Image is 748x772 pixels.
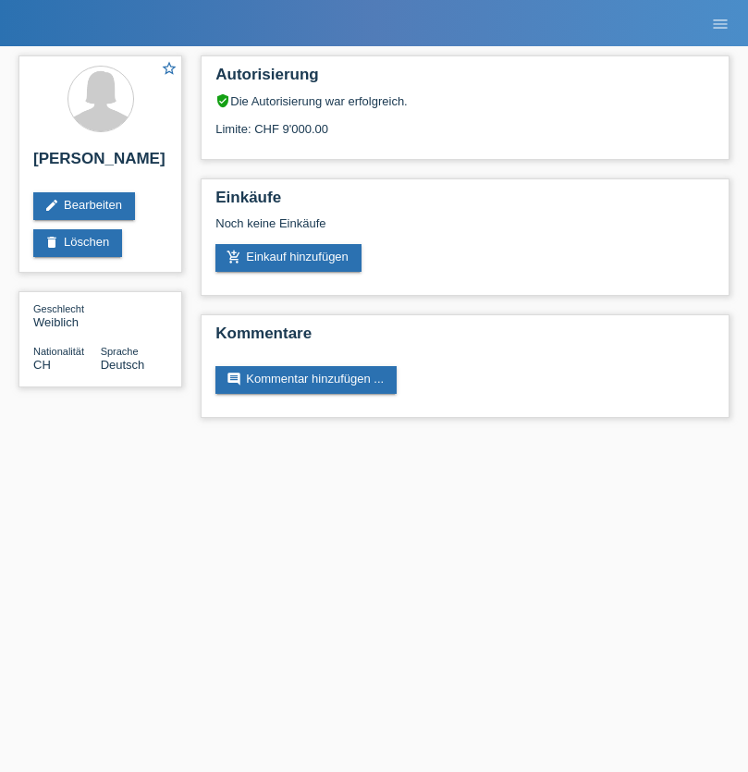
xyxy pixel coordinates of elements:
h2: [PERSON_NAME] [33,150,167,178]
div: Die Autorisierung war erfolgreich. [215,93,715,108]
a: add_shopping_cartEinkauf hinzufügen [215,244,362,272]
a: star_border [161,60,178,80]
a: editBearbeiten [33,192,135,220]
h2: Einkäufe [215,189,715,216]
i: verified_user [215,93,230,108]
i: comment [227,372,241,386]
a: deleteLöschen [33,229,122,257]
span: Deutsch [101,358,145,372]
span: Sprache [101,346,139,357]
i: star_border [161,60,178,77]
span: Geschlecht [33,303,84,314]
h2: Kommentare [215,325,715,352]
a: menu [702,18,739,29]
i: add_shopping_cart [227,250,241,264]
span: Nationalität [33,346,84,357]
div: Noch keine Einkäufe [215,216,715,244]
h2: Autorisierung [215,66,715,93]
div: Weiblich [33,301,101,329]
a: commentKommentar hinzufügen ... [215,366,397,394]
i: menu [711,15,730,33]
span: Schweiz [33,358,51,372]
div: Limite: CHF 9'000.00 [215,108,715,136]
i: delete [44,235,59,250]
i: edit [44,198,59,213]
